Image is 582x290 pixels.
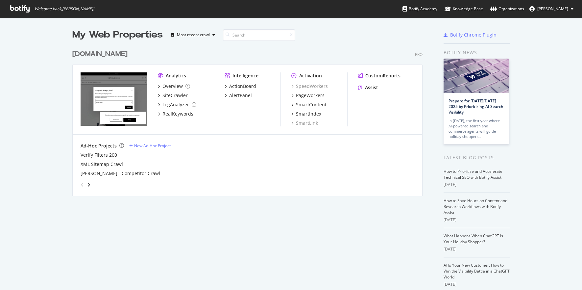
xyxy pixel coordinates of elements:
[291,101,327,108] a: SmartContent
[537,6,568,12] span: Lisa Nielsen
[72,49,128,59] div: [DOMAIN_NAME]
[166,72,186,79] div: Analytics
[490,6,524,12] div: Organizations
[444,59,509,93] img: Prepare for Black Friday 2025 by Prioritizing AI Search Visibility
[168,30,218,40] button: Most recent crawl
[162,101,189,108] div: LogAnalyzer
[444,217,510,223] div: [DATE]
[35,6,94,12] span: Welcome back, [PERSON_NAME] !
[299,72,322,79] div: Activation
[72,28,163,41] div: My Web Properties
[444,262,510,280] a: AI Is Your New Customer: How to Win the Visibility Battle in a ChatGPT World
[444,233,503,245] a: What Happens When ChatGPT Is Your Holiday Shopper?
[358,72,400,79] a: CustomReports
[162,83,183,90] div: Overview
[162,92,188,99] div: SiteCrawler
[450,32,497,38] div: Botify Chrome Plugin
[402,6,437,12] div: Botify Academy
[291,111,321,117] a: SmartIndex
[129,143,171,148] a: New Ad-Hoc Project
[81,152,117,158] a: Verify Filters 200
[365,84,378,91] div: Assist
[162,111,193,117] div: RealKeywords
[229,83,256,90] div: ActionBoard
[291,120,318,126] a: SmartLink
[296,111,321,117] div: SmartIndex
[81,161,123,168] a: XML Sitemap Crawl
[225,92,252,99] a: AlertPanel
[444,198,507,215] a: How to Save Hours on Content and Research Workflows with Botify Assist
[158,111,193,117] a: RealKeywords
[365,72,400,79] div: CustomReports
[72,49,130,59] a: [DOMAIN_NAME]
[81,143,117,149] div: Ad-Hoc Projects
[158,101,196,108] a: LogAnalyzer
[291,83,328,90] a: SpeedWorkers
[134,143,171,148] div: New Ad-Hoc Project
[415,52,423,57] div: Pro
[444,49,510,56] div: Botify news
[444,281,510,287] div: [DATE]
[449,98,503,115] a: Prepare for [DATE][DATE] 2025 by Prioritizing AI Search Visibility
[296,92,325,99] div: PageWorkers
[81,72,147,126] img: www.victoriabeckham.com
[72,41,428,196] div: grid
[229,92,252,99] div: AlertPanel
[86,181,91,188] div: angle-right
[225,83,256,90] a: ActionBoard
[78,179,86,190] div: angle-left
[445,6,483,12] div: Knowledge Base
[223,29,295,41] input: Search
[296,101,327,108] div: SmartContent
[444,154,510,161] div: Latest Blog Posts
[444,182,510,188] div: [DATE]
[444,32,497,38] a: Botify Chrome Plugin
[81,170,160,177] a: [PERSON_NAME] - Competitor Crawl
[158,92,188,99] a: SiteCrawler
[444,169,502,180] a: How to Prioritize and Accelerate Technical SEO with Botify Assist
[291,92,325,99] a: PageWorkers
[177,33,210,37] div: Most recent crawl
[358,84,378,91] a: Assist
[524,4,579,14] button: [PERSON_NAME]
[444,246,510,252] div: [DATE]
[158,83,190,90] a: Overview
[232,72,258,79] div: Intelligence
[449,118,504,139] div: In [DATE], the first year where AI-powered search and commerce agents will guide holiday shoppers…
